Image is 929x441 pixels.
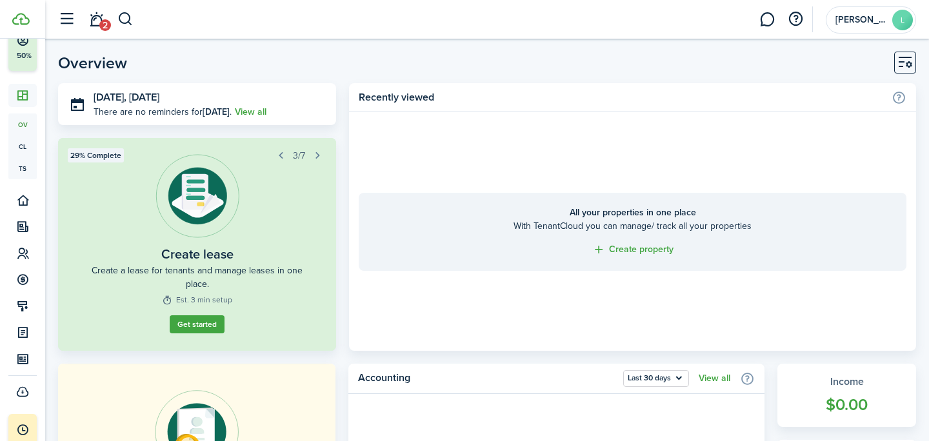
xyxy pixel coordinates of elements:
button: Open resource center [784,8,806,30]
a: Get started [170,315,225,333]
button: Open sidebar [54,7,79,32]
a: View all [699,373,730,384]
widget-step-title: Create lease [161,244,234,264]
button: 50% [8,24,115,71]
a: Income$0.00 [777,364,916,427]
a: Notifications [84,3,108,36]
button: Prev step [272,146,290,164]
widget-stats-count: $0.00 [790,393,903,417]
b: [DATE] [203,105,230,119]
a: cl [8,135,37,157]
button: Search [117,8,134,30]
avatar-text: L [892,10,913,30]
span: 29% Complete [70,150,121,161]
home-placeholder-title: All your properties in one place [372,206,894,219]
img: TenantCloud [12,13,30,25]
span: Laura [835,15,887,24]
home-widget-title: Recently viewed [359,90,885,105]
home-widget-title: Accounting [358,370,617,387]
h3: [DATE], [DATE] [94,90,326,106]
button: Last 30 days [623,370,689,387]
p: 50% [16,50,32,61]
widget-step-description: Create a lease for tenants and manage leases in one place. [87,264,307,291]
a: View all [235,105,266,119]
a: Create property [592,242,674,257]
a: Messaging [755,3,779,36]
span: 2 [99,19,111,31]
a: ts [8,157,37,179]
header-page-title: Overview [58,55,127,71]
span: 3/7 [293,149,305,162]
button: Open menu [623,370,689,387]
button: Customise [894,52,916,73]
a: ov [8,113,37,135]
p: There are no reminders for . [94,105,232,119]
widget-stats-title: Income [790,374,903,389]
button: Next step [308,146,326,164]
img: Lease [155,154,239,238]
home-placeholder-description: With TenantCloud you can manage/ track all your properties [372,219,894,233]
widget-step-time: Est. 3 min setup [162,294,232,306]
